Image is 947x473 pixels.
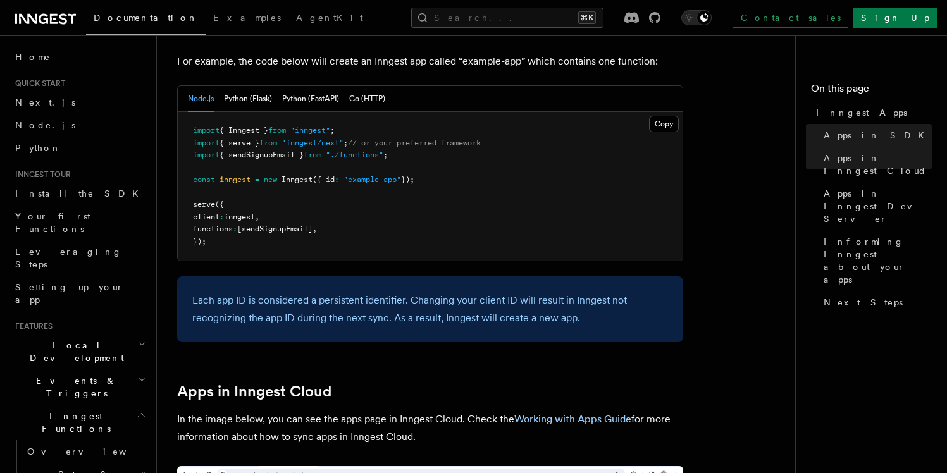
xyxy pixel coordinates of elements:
span: ; [330,126,335,135]
span: Home [15,51,51,63]
span: Events & Triggers [10,374,138,400]
a: Sign Up [853,8,937,28]
p: Each app ID is considered a persistent identifier. Changing your client ID will result in Inngest... [192,292,668,327]
span: ({ id [313,175,335,184]
span: Informing Inngest about your apps [824,235,932,286]
span: "inngest" [290,126,330,135]
span: : [335,175,339,184]
span: new [264,175,277,184]
button: Python (Flask) [224,86,272,112]
a: Apps in Inngest Dev Server [819,182,932,230]
span: Your first Functions [15,211,90,234]
button: Python (FastAPI) [282,86,339,112]
h4: On this page [811,81,932,101]
button: Go (HTTP) [349,86,385,112]
a: Leveraging Steps [10,240,149,276]
span: "inngest/next" [282,138,344,147]
a: Inngest Apps [811,101,932,124]
a: Python [10,137,149,159]
button: Search...⌘K [411,8,603,28]
span: from [268,126,286,135]
span: { Inngest } [220,126,268,135]
span: : [220,212,224,221]
p: In the image below, you can see the apps page in Inngest Cloud. Check the for more information ab... [177,410,683,446]
span: }); [193,237,206,246]
a: Node.js [10,114,149,137]
span: functions [193,224,233,233]
span: Inngest tour [10,169,71,180]
span: Features [10,321,53,331]
span: import [193,126,220,135]
span: // or your preferred framework [348,138,481,147]
span: Next Steps [824,296,903,309]
span: Node.js [15,120,75,130]
span: const [193,175,215,184]
span: ; [383,150,388,159]
a: Apps in SDK [819,124,932,147]
span: }); [401,175,414,184]
span: "./functions" [326,150,383,159]
a: Examples [206,4,288,34]
a: Install the SDK [10,182,149,205]
button: Node.js [188,86,214,112]
a: AgentKit [288,4,371,34]
span: import [193,150,220,159]
a: Apps in Inngest Cloud [819,147,932,182]
span: "example-app" [344,175,401,184]
span: import [193,138,220,147]
span: : [233,224,237,233]
span: Inngest [282,175,313,184]
span: Documentation [94,13,198,23]
span: = [255,175,259,184]
a: Setting up your app [10,276,149,311]
span: Setting up your app [15,282,124,305]
span: Inngest Functions [10,410,137,435]
a: Next Steps [819,291,932,314]
span: Inngest Apps [816,106,907,119]
a: Next.js [10,91,149,114]
span: ; [344,138,348,147]
span: Python [15,143,61,153]
a: Overview [22,440,149,463]
span: AgentKit [296,13,363,23]
button: Local Development [10,334,149,369]
span: inngest [220,175,251,184]
button: Inngest Functions [10,405,149,440]
span: , [255,212,259,221]
span: , [313,224,317,233]
span: client [193,212,220,221]
span: from [304,150,321,159]
span: Apps in Inngest Dev Server [824,187,932,225]
span: Apps in SDK [824,129,932,142]
button: Events & Triggers [10,369,149,405]
p: For example, the code below will create an Inngest app called “example-app” which contains one fu... [177,52,683,70]
span: Local Development [10,339,138,364]
span: Leveraging Steps [15,247,122,269]
span: Apps in Inngest Cloud [824,152,932,177]
span: Quick start [10,78,65,89]
a: Informing Inngest about your apps [819,230,932,291]
a: Apps in Inngest Cloud [177,383,331,400]
span: [sendSignupEmail] [237,224,313,233]
span: Next.js [15,97,75,107]
a: Working with Apps Guide [514,413,631,425]
a: Your first Functions [10,205,149,240]
button: Copy [649,116,679,132]
button: Toggle dark mode [681,10,712,25]
a: Home [10,46,149,68]
a: Contact sales [733,8,848,28]
span: Examples [213,13,281,23]
span: ({ [215,200,224,209]
span: { serve } [220,138,259,147]
span: Overview [27,446,158,457]
span: { sendSignupEmail } [220,150,304,159]
kbd: ⌘K [578,11,596,24]
span: serve [193,200,215,209]
span: from [259,138,277,147]
span: Install the SDK [15,188,146,199]
a: Documentation [86,4,206,35]
span: inngest [224,212,255,221]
